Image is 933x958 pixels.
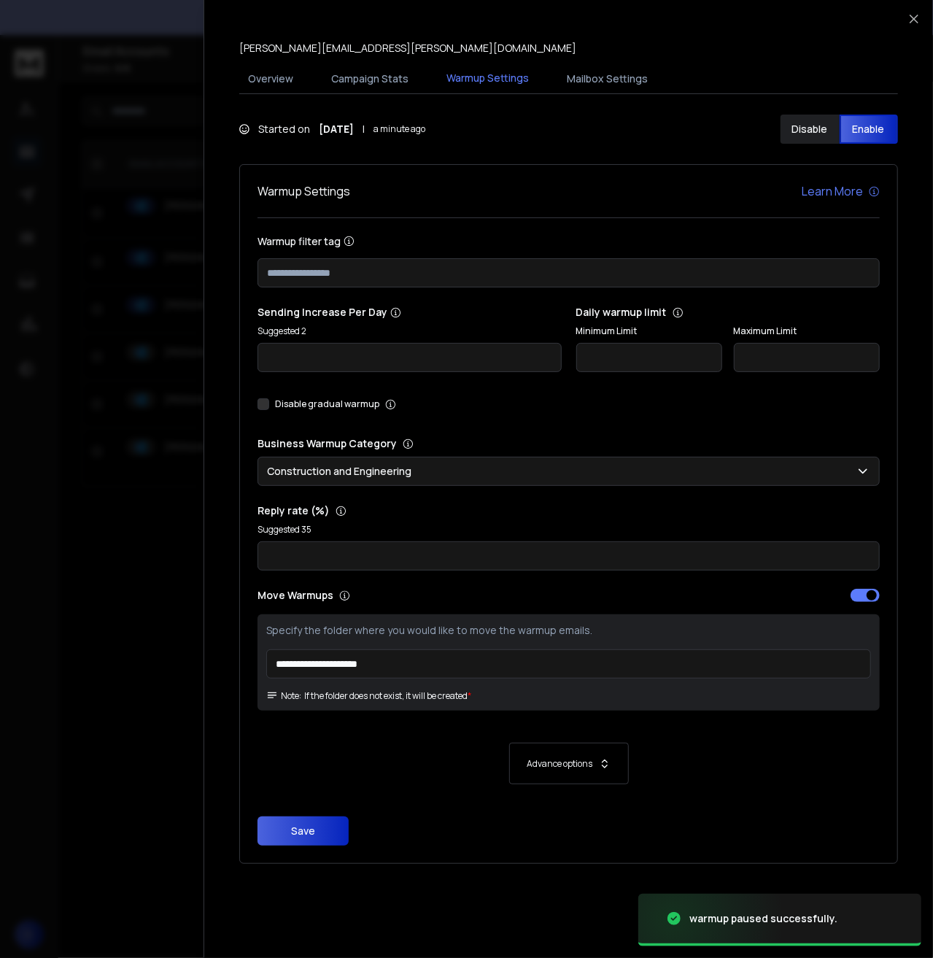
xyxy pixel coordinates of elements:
span: a minute ago [373,123,425,135]
button: Overview [239,63,302,95]
p: Reply rate (%) [258,503,880,518]
p: Suggested 35 [258,524,880,536]
span: | [363,122,365,136]
div: Started on [239,122,425,136]
label: Disable gradual warmup [275,398,379,410]
p: Construction and Engineering [267,464,417,479]
button: Enable [840,115,899,144]
p: If the folder does not exist, it will be created [304,690,468,702]
button: Disable [781,115,840,144]
label: Minimum Limit [576,325,722,337]
p: Specify the folder where you would like to move the warmup emails. [266,623,871,638]
p: Business Warmup Category [258,436,880,451]
p: Move Warmups [258,588,565,603]
p: Daily warmup limit [576,305,880,320]
button: DisableEnable [781,115,898,144]
button: Mailbox Settings [558,63,657,95]
label: Warmup filter tag [258,236,880,247]
button: Save [258,816,349,846]
p: Suggested 2 [258,325,562,337]
a: Learn More [802,182,880,200]
label: Maximum Limit [734,325,880,337]
p: [PERSON_NAME][EMAIL_ADDRESS][PERSON_NAME][DOMAIN_NAME] [239,41,576,55]
button: Warmup Settings [438,62,538,96]
button: Advance options [272,743,865,784]
p: Advance options [527,758,593,770]
button: Campaign Stats [322,63,417,95]
p: Sending Increase Per Day [258,305,562,320]
h1: Warmup Settings [258,182,350,200]
span: Note: [266,690,301,702]
strong: [DATE] [319,122,354,136]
